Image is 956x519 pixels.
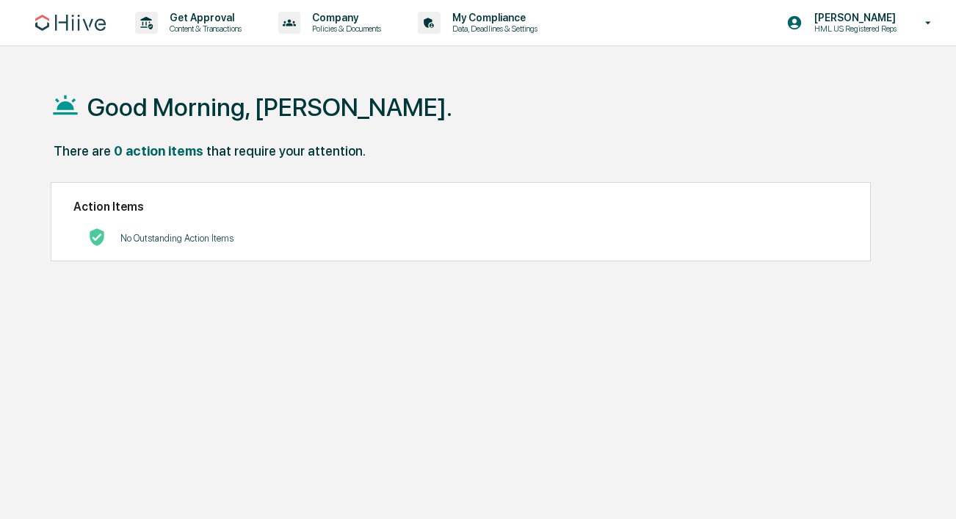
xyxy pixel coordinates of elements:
[120,233,233,244] p: No Outstanding Action Items
[158,23,249,34] p: Content & Transactions
[300,12,388,23] p: Company
[35,15,106,31] img: logo
[300,23,388,34] p: Policies & Documents
[909,471,949,510] iframe: Open customer support
[73,200,848,214] h2: Action Items
[803,12,904,23] p: [PERSON_NAME]
[54,143,111,159] div: There are
[441,23,545,34] p: Data, Deadlines & Settings
[87,92,452,122] h1: Good Morning, [PERSON_NAME].
[114,143,203,159] div: 0 action items
[206,143,366,159] div: that require your attention.
[88,228,106,246] img: No Actions logo
[441,12,545,23] p: My Compliance
[803,23,904,34] p: HML US Registered Reps
[158,12,249,23] p: Get Approval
